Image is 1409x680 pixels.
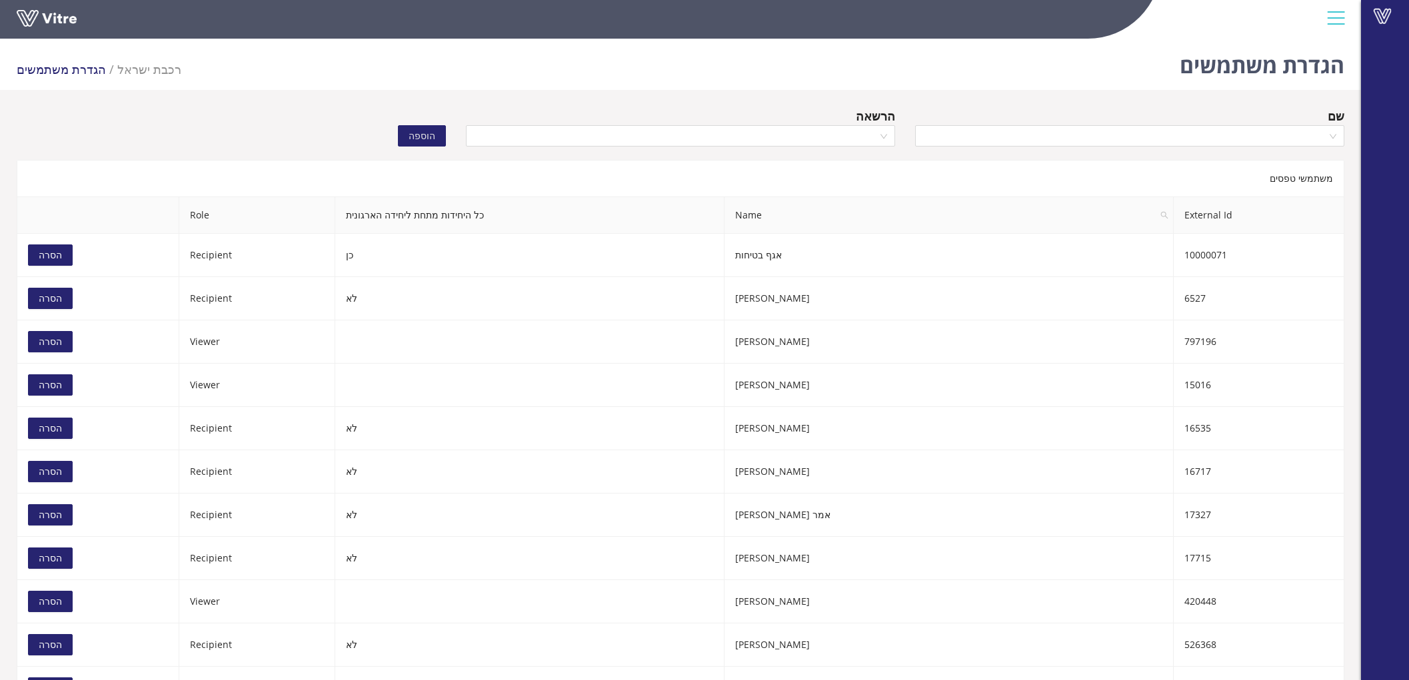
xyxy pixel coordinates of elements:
[1184,335,1216,348] span: 797196
[39,594,62,609] span: הסרה
[724,623,1174,667] td: [PERSON_NAME]
[39,464,62,479] span: הסרה
[39,421,62,436] span: הסרה
[1184,378,1211,391] span: 15016
[28,591,73,612] button: הסרה
[724,537,1174,580] td: [PERSON_NAME]
[39,637,62,652] span: הסרה
[724,320,1174,364] td: [PERSON_NAME]
[39,291,62,306] span: הסרה
[190,378,220,391] span: Viewer
[1184,248,1227,261] span: 10000071
[190,248,232,261] span: Recipient
[335,450,724,494] td: לא
[28,634,73,655] button: הסרה
[724,580,1174,623] td: [PERSON_NAME]
[856,107,895,125] div: הרשאה
[28,461,73,482] button: הסרה
[1160,211,1168,219] span: search
[1184,551,1211,564] span: 17715
[190,508,232,521] span: Recipient
[1328,107,1344,125] div: שם
[724,450,1174,494] td: [PERSON_NAME]
[1184,465,1211,478] span: 16717
[1184,638,1216,651] span: 526368
[179,197,335,234] th: Role
[724,234,1174,277] td: אגף בטיחות
[39,508,62,522] span: הסרה
[1174,197,1344,234] th: External Id
[28,418,73,439] button: הסרה
[724,364,1174,407] td: [PERSON_NAME]
[39,378,62,392] span: הסרה
[28,288,73,309] button: הסרה
[17,60,117,79] li: הגדרת משתמשים
[190,465,232,478] span: Recipient
[1184,292,1206,304] span: 6527
[117,61,181,77] span: 335
[335,537,724,580] td: לא
[1180,33,1344,90] h1: הגדרת משתמשים
[39,551,62,565] span: הסרה
[190,335,220,348] span: Viewer
[724,197,1173,233] span: Name
[28,331,73,352] button: הסרה
[335,197,724,234] th: כל היחידות מתחת ליחידה הארגונית
[190,638,232,651] span: Recipient
[190,551,232,564] span: Recipient
[190,292,232,304] span: Recipient
[17,160,1344,196] div: משתמשי טפסים
[1155,197,1174,233] span: search
[1184,422,1211,434] span: 16535
[190,595,220,607] span: Viewer
[28,374,73,396] button: הסרה
[190,422,232,434] span: Recipient
[335,277,724,320] td: לא
[335,623,724,667] td: לא
[39,248,62,262] span: הסרה
[1184,595,1216,607] span: 420448
[724,277,1174,320] td: [PERSON_NAME]
[28,547,73,569] button: הסרה
[39,334,62,349] span: הסרה
[398,125,446,147] button: הוספה
[724,494,1174,537] td: אמר [PERSON_NAME]
[335,494,724,537] td: לא
[1184,508,1211,521] span: 17327
[335,407,724,450] td: לא
[28,244,73,266] button: הסרה
[335,234,724,277] td: כן
[724,407,1174,450] td: [PERSON_NAME]
[28,504,73,525] button: הסרה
